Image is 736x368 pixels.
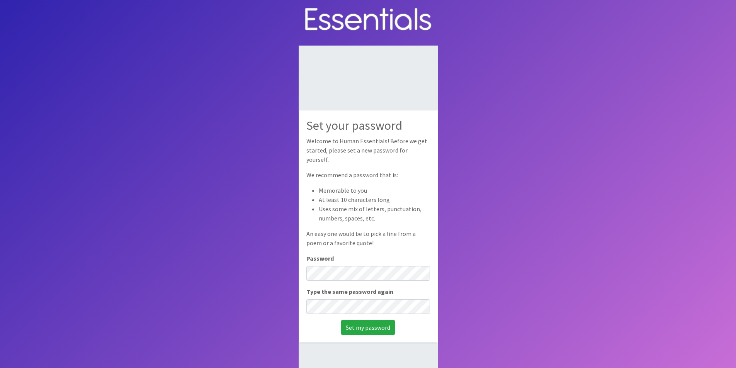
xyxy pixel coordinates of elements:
label: Type the same password again [306,287,393,296]
li: At least 10 characters long [319,195,430,204]
p: Welcome to Human Essentials! Before we get started, please set a new password for yourself. [306,136,430,164]
h2: Set your password [306,118,430,133]
label: Password [306,254,334,263]
li: Uses some mix of letters, punctuation, numbers, spaces, etc. [319,204,430,223]
li: Memorable to you [319,186,430,195]
p: An easy one would be to pick a line from a poem or a favorite quote! [306,229,430,248]
input: Set my password [341,320,395,335]
p: We recommend a password that is: [306,170,430,180]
